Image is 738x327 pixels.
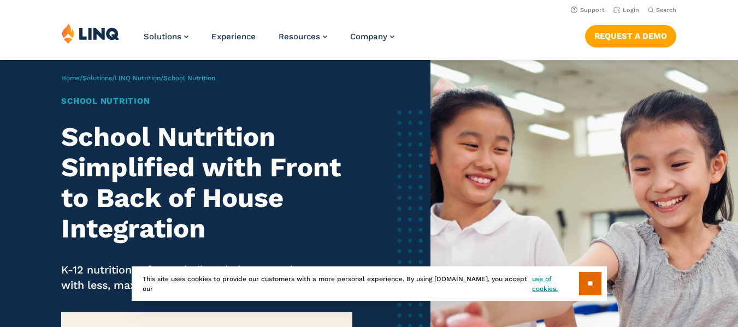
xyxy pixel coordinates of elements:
[350,32,387,41] span: Company
[279,32,320,41] span: Resources
[115,74,161,82] a: LINQ Nutrition
[585,25,676,47] a: Request a Demo
[144,32,181,41] span: Solutions
[62,23,120,44] img: LINQ | K‑12 Software
[279,32,327,41] a: Resources
[144,32,188,41] a: Solutions
[144,23,394,59] nav: Primary Navigation
[61,74,80,82] a: Home
[613,7,639,14] a: Login
[648,6,676,14] button: Open Search Bar
[656,7,676,14] span: Search
[163,74,215,82] span: School Nutrition
[61,95,352,108] h1: School Nutrition
[61,263,352,293] p: K-12 nutrition software built to help teams do more with less, maximize efficiency, and ensure co...
[211,32,256,41] a: Experience
[532,274,578,294] a: use of cookies.
[585,23,676,47] nav: Button Navigation
[350,32,394,41] a: Company
[82,74,112,82] a: Solutions
[571,7,605,14] a: Support
[61,122,352,244] h2: School Nutrition Simplified with Front to Back of House Integration
[132,266,607,301] div: This site uses cookies to provide our customers with a more personal experience. By using [DOMAIN...
[61,74,215,82] span: / / /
